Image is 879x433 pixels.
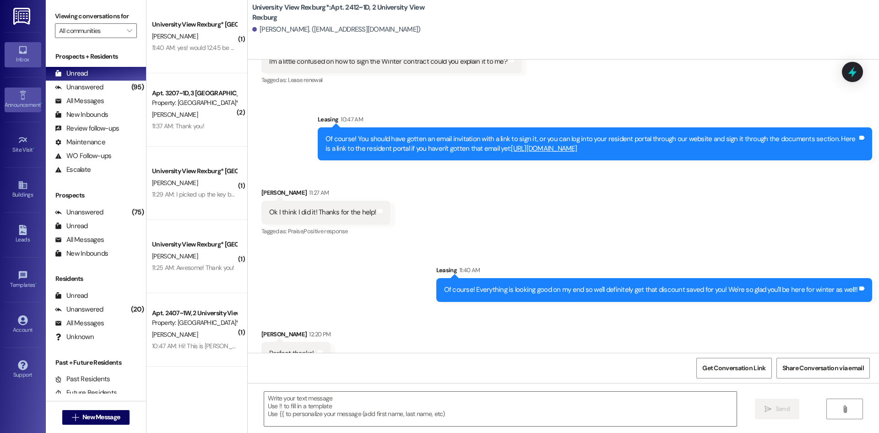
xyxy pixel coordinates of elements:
[152,44,247,52] div: 11:40 AM: yes! would 12:45 be okay?
[5,357,41,382] a: Support
[5,132,41,157] a: Site Visit •
[318,115,872,127] div: Leasing
[55,318,104,328] div: All Messages
[46,52,146,61] div: Prospects + Residents
[46,274,146,284] div: Residents
[304,227,347,235] span: Positive response
[288,76,323,84] span: Lease renewal
[55,374,110,384] div: Past Residents
[765,406,771,413] i: 
[782,363,864,373] span: Share Conversation via email
[511,144,577,153] a: [URL][DOMAIN_NAME]
[33,145,34,152] span: •
[776,404,790,414] span: Send
[59,23,122,38] input: All communities
[152,20,237,29] div: University View Rexburg* [GEOGRAPHIC_DATA]
[55,235,104,245] div: All Messages
[152,98,237,108] div: Property: [GEOGRAPHIC_DATA]*
[152,88,237,98] div: Apt. 3207~1D, 3 [GEOGRAPHIC_DATA]
[55,82,103,92] div: Unanswered
[5,42,41,67] a: Inbox
[152,263,234,272] div: 11:25 AM: Awesome! Thank you!
[55,96,104,106] div: All Messages
[261,188,391,201] div: [PERSON_NAME]
[82,412,120,422] span: New Message
[755,399,799,419] button: Send
[129,80,146,94] div: (95)
[307,188,329,197] div: 11:27 AM
[152,32,198,40] span: [PERSON_NAME]
[696,358,771,378] button: Get Conversation Link
[261,73,522,87] div: Tagged as:
[152,110,198,119] span: [PERSON_NAME]
[152,190,407,198] div: 11:29 AM: I picked up the key but it didn't work for my door. I'm going to bring it to the office...
[127,27,132,34] i: 
[72,414,79,421] i: 
[252,25,421,34] div: [PERSON_NAME]. ([EMAIL_ADDRESS][DOMAIN_NAME])
[307,329,331,339] div: 12:20 PM
[55,208,103,217] div: Unanswered
[55,332,94,342] div: Unknown
[46,358,146,367] div: Past + Future Residents
[288,227,304,235] span: Praise ,
[338,115,363,124] div: 10:47 AM
[55,221,88,231] div: Unread
[152,179,198,187] span: [PERSON_NAME]
[152,342,601,350] div: 10:47 AM: Hi! This is [PERSON_NAME]. My roommates and I have not seen our new roommate, [PERSON_N...
[252,3,435,22] b: University View Rexburg*: Apt. 2412~1D, 2 University View Rexburg
[152,318,237,328] div: Property: [GEOGRAPHIC_DATA]*
[702,363,765,373] span: Get Conversation Link
[269,208,376,217] div: Ok I think I did it! Thanks for the help!
[55,110,108,120] div: New Inbounds
[841,406,848,413] i: 
[152,166,237,176] div: University View Rexburg* [GEOGRAPHIC_DATA]
[55,249,108,258] div: New Inbounds
[46,191,146,200] div: Prospects
[55,69,88,78] div: Unread
[261,329,331,342] div: [PERSON_NAME]
[152,330,198,339] span: [PERSON_NAME]
[152,308,237,318] div: Apt. 2407~1W, 2 University View Rexburg
[129,302,146,317] div: (20)
[269,349,314,358] div: Perfect thanks!
[55,9,137,23] label: Viewing conversations for
[152,122,204,130] div: 11:37 AM: Thank you!
[776,358,870,378] button: Share Conversation via email
[457,265,480,275] div: 11:40 AM
[5,312,41,337] a: Account
[55,137,105,147] div: Maintenance
[5,268,41,292] a: Templates •
[269,57,507,66] div: I'm a little confused on how to sign the Winter contract could you explain it to me?
[41,100,42,107] span: •
[261,225,391,238] div: Tagged as:
[35,280,37,287] span: •
[5,177,41,202] a: Buildings
[436,265,873,278] div: Leasing
[55,165,91,175] div: Escalate
[5,222,41,247] a: Leads
[326,134,857,154] div: Of course! You should have gotten an email invitation with a link to sign it, or you can log into...
[152,240,237,249] div: University View Rexburg* [GEOGRAPHIC_DATA]
[130,205,146,219] div: (75)
[444,285,858,295] div: Of course! Everything is looking good on my end so we'll definitely get that discount saved for y...
[55,291,88,301] div: Unread
[55,151,111,161] div: WO Follow-ups
[13,8,32,25] img: ResiDesk Logo
[62,410,130,425] button: New Message
[55,124,119,133] div: Review follow-ups
[152,252,198,260] span: [PERSON_NAME]
[55,388,117,398] div: Future Residents
[55,305,103,314] div: Unanswered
